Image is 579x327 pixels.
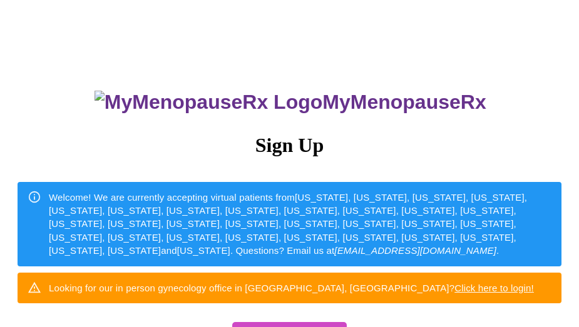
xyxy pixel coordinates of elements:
[49,186,551,263] div: Welcome! We are currently accepting virtual patients from [US_STATE], [US_STATE], [US_STATE], [US...
[49,276,534,299] div: Looking for our in person gynecology office in [GEOGRAPHIC_DATA], [GEOGRAPHIC_DATA]?
[95,91,322,114] img: MyMenopauseRx Logo
[19,91,562,114] h3: MyMenopauseRx
[18,134,561,157] h3: Sign Up
[334,245,496,256] em: [EMAIL_ADDRESS][DOMAIN_NAME]
[454,283,534,293] a: Click here to login!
